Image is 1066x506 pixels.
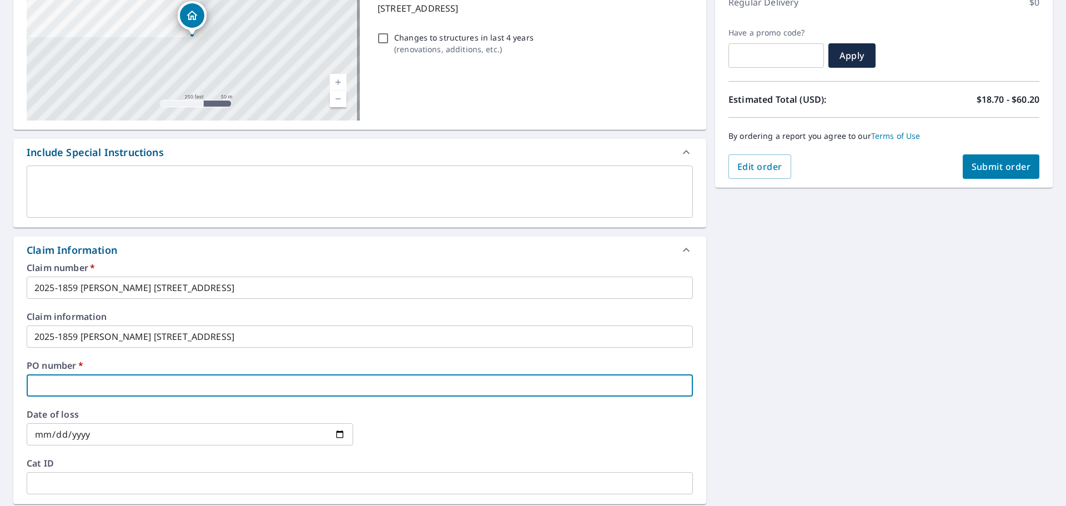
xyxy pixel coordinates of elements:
a: Current Level 17, Zoom In [330,74,346,91]
p: By ordering a report you agree to our [728,131,1039,141]
p: Changes to structures in last 4 years [394,32,534,43]
span: Edit order [737,161,782,173]
span: Apply [837,49,867,62]
div: Include Special Instructions [27,145,164,160]
label: Date of loss [27,410,353,419]
div: Include Special Instructions [13,139,706,166]
button: Apply [828,43,876,68]
a: Terms of Use [871,131,921,141]
p: ( renovations, additions, etc. ) [394,43,534,55]
button: Submit order [963,154,1040,179]
label: PO number [27,361,693,370]
button: Edit order [728,154,791,179]
a: Current Level 17, Zoom Out [330,91,346,107]
p: $18.70 - $60.20 [977,93,1039,106]
span: Submit order [972,161,1031,173]
label: Have a promo code? [728,28,824,38]
p: [STREET_ADDRESS] [378,2,688,15]
label: Claim information [27,312,693,321]
div: Claim Information [13,237,706,263]
label: Cat ID [27,459,693,468]
div: Dropped pin, building 1, Residential property, 8952 E Camino Del Santo Scottsdale, AZ 85260 [178,1,207,36]
p: Estimated Total (USD): [728,93,884,106]
div: Claim Information [27,243,117,258]
label: Claim number [27,263,693,272]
